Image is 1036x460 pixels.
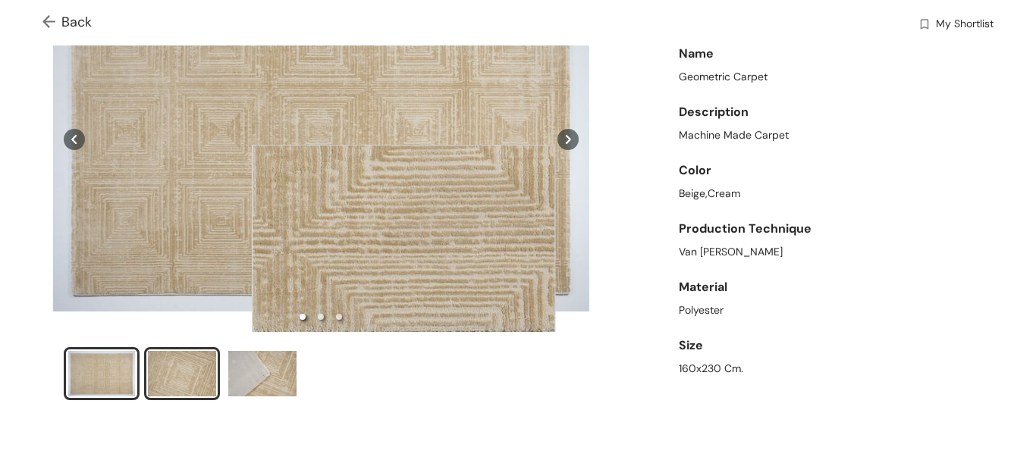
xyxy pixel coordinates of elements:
[679,69,987,85] div: Geometric Carpet
[42,12,92,33] span: Back
[679,127,789,143] span: Machine Made Carpet
[336,314,342,320] li: slide item 3
[42,15,61,31] img: Go back
[679,39,987,69] div: Name
[318,314,324,320] li: slide item 2
[300,314,306,320] li: slide item 1
[679,186,987,202] div: Beige,Cream
[64,347,140,400] li: slide item 1
[679,214,987,244] div: Production Technique
[679,272,987,302] div: Material
[679,302,987,318] div: Polyester
[679,244,987,260] div: Van [PERSON_NAME]
[679,361,987,377] div: 160x230 Cm.
[224,347,300,400] li: slide item 3
[918,17,931,33] img: wishlist
[936,16,994,34] span: My Shortlist
[679,155,987,186] div: Color
[144,347,220,400] li: slide item 2
[679,97,987,127] div: Description
[679,330,987,361] div: Size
